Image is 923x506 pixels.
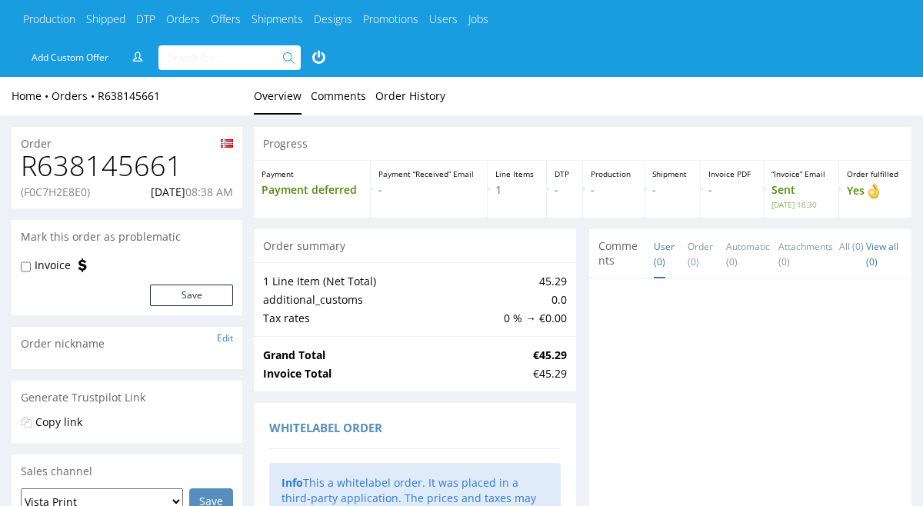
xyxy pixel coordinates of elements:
[378,168,479,179] p: Payment “Received” Email
[12,88,52,103] a: Home
[363,12,418,27] a: Promotions
[533,348,567,362] strong: €45.29
[150,285,233,306] button: Save
[555,168,575,179] p: DTP
[726,230,770,278] a: Automatic (0)
[495,182,539,198] p: 1
[847,168,904,179] p: Order fulfilled
[23,45,117,70] a: Add Custom Offer
[98,88,160,103] a: R638145661
[185,185,233,199] span: 08:38 AM
[708,168,756,179] p: Invoice PDF
[263,309,500,328] td: Tax rates
[500,272,567,291] td: 45.29
[254,229,576,263] div: Order summary
[654,230,675,278] a: User (0)
[708,182,756,198] p: -
[269,420,382,435] span: Whitelabel order
[468,12,488,27] a: Jobs
[35,258,71,273] label: Invoice
[263,272,500,291] td: 1 Line Item (Net Total)
[555,182,575,198] p: -
[252,12,303,27] a: Shipments
[262,168,362,179] p: Payment
[311,77,366,115] a: Comments
[771,168,831,179] p: “Invoice” Email
[652,168,692,179] p: Shipment
[688,230,713,278] a: Order (0)
[263,348,325,362] strong: Grand Total
[282,475,303,490] strong: Info
[21,185,90,200] p: (F0C7H2E8E0)
[771,182,831,210] p: Sent
[778,230,833,278] a: Attachments (0)
[217,331,233,345] a: Edit
[263,291,500,309] td: additional_customs
[136,12,155,27] a: DTP
[839,230,864,263] a: All (0)
[591,168,636,179] p: Production
[168,45,285,70] input: Search for...
[652,182,692,198] p: -
[21,151,233,181] h1: R638145661
[23,12,75,27] a: Production
[12,454,242,488] div: Sales channel
[35,414,82,429] a: Copy link
[151,185,233,200] p: [DATE]
[12,381,242,414] div: Generate Trustpilot Link
[771,199,831,210] span: [DATE] 16:30
[847,182,904,199] p: Yes
[12,220,242,254] div: Mark this order as problematic
[12,327,242,361] div: Order nickname
[52,88,98,103] a: Orders
[75,258,90,273] img: icon-invoice-flag.svg
[254,127,911,161] div: Progress
[500,291,567,309] td: 0.0
[378,182,479,198] p: -
[263,366,332,381] strong: Invoice Total
[254,77,302,115] a: Overview
[598,238,641,268] span: Comments
[429,12,458,27] a: Users
[500,309,567,328] td: 0 % → €0.00
[262,182,362,198] p: Payment deferred
[166,12,200,27] a: Orders
[211,12,241,27] a: Offers
[12,127,242,151] div: Order
[495,168,539,179] p: Line Items
[591,182,636,198] p: -
[314,12,352,27] a: Designs
[866,240,898,268] a: View all (0)
[375,77,445,115] a: Order History
[221,139,233,148] img: no-f8dc302371c809ebda3e9183c606264601f8dd851d2b1878fd25f0f6abe2988c.png
[533,366,567,381] div: €45.29
[86,12,125,27] a: Shipped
